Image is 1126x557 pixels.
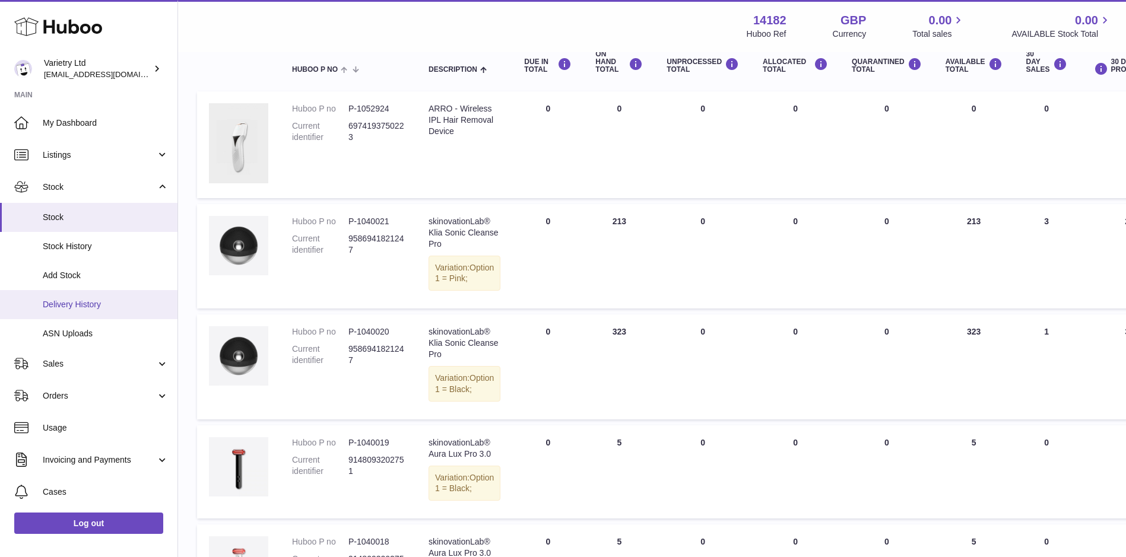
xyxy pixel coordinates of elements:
div: ARRO - Wireless IPL Hair Removal Device [429,103,500,137]
td: 0 [655,314,751,419]
img: internalAdmin-14182@internal.huboo.com [14,60,32,78]
span: 0.00 [1075,12,1098,28]
div: Variation: [429,256,500,291]
dt: Current identifier [292,233,348,256]
td: 0 [583,91,655,198]
dd: P-1040020 [348,326,405,338]
span: 0 [884,438,889,447]
span: ASN Uploads [43,328,169,339]
td: 0 [1014,425,1079,519]
td: 5 [934,425,1014,519]
span: Invoicing and Payments [43,454,156,466]
div: skinovationLab® Aura Lux Pro 3.0 [429,437,500,460]
dt: Huboo P no [292,437,348,448]
span: Stock History [43,241,169,252]
img: product image [209,216,268,275]
span: Cases [43,486,169,498]
dt: Current identifier [292,454,348,477]
span: Listings [43,149,156,161]
td: 0 [751,204,840,308]
div: Variation: [429,466,500,501]
td: 0 [512,91,583,198]
span: Usage [43,422,169,434]
td: 323 [583,314,655,419]
div: skinovationLab® Klia Sonic Cleanse Pro [429,216,500,250]
span: Add Stock [43,270,169,281]
a: 0.00 AVAILABLE Stock Total [1011,12,1112,40]
dd: 6974193750223 [348,120,405,143]
dd: P-1040018 [348,536,405,548]
dd: P-1040021 [348,216,405,227]
div: 30 DAY SALES [1026,50,1067,74]
td: 323 [934,314,1014,419]
div: Varietry Ltd [44,58,151,80]
dd: 9586941821247 [348,343,405,366]
td: 0 [751,314,840,419]
dd: 9586941821247 [348,233,405,256]
dt: Huboo P no [292,103,348,114]
span: Stock [43,182,156,193]
span: 0 [884,327,889,336]
dt: Huboo P no [292,326,348,338]
td: 3 [1014,204,1079,308]
span: 0.00 [929,12,952,28]
td: 0 [751,91,840,198]
dt: Current identifier [292,343,348,366]
a: 0.00 Total sales [912,12,965,40]
span: AVAILABLE Stock Total [1011,28,1112,40]
dd: P-1040019 [348,437,405,448]
a: Log out [14,513,163,534]
div: DUE IN TOTAL [524,58,572,74]
td: 0 [512,314,583,419]
dd: 9148093202751 [348,454,405,477]
td: 213 [583,204,655,308]
span: Huboo P no [292,66,338,74]
td: 0 [1014,91,1079,198]
span: 0 [884,537,889,546]
dt: Current identifier [292,120,348,143]
div: ON HAND Total [595,50,643,74]
div: UNPROCESSED Total [667,58,739,74]
div: Currency [833,28,867,40]
div: AVAILABLE Total [946,58,1003,74]
span: 0 [884,104,889,113]
span: Description [429,66,477,74]
td: 1 [1014,314,1079,419]
div: skinovationLab® Klia Sonic Cleanse Pro [429,326,500,360]
td: 0 [655,91,751,198]
span: My Dashboard [43,117,169,129]
td: 0 [751,425,840,519]
td: 0 [934,91,1014,198]
div: QUARANTINED Total [852,58,922,74]
dt: Huboo P no [292,536,348,548]
span: Sales [43,358,156,370]
td: 213 [934,204,1014,308]
img: product image [209,103,268,183]
span: Total sales [912,28,965,40]
td: 0 [655,204,751,308]
span: 0 [884,217,889,226]
span: Delivery History [43,299,169,310]
strong: 14182 [753,12,786,28]
td: 0 [655,425,751,519]
span: Stock [43,212,169,223]
td: 5 [583,425,655,519]
td: 0 [512,204,583,308]
span: Orders [43,390,156,402]
strong: GBP [840,12,866,28]
div: Variation: [429,366,500,402]
td: 0 [512,425,583,519]
img: product image [209,437,268,496]
div: ALLOCATED Total [763,58,828,74]
div: Huboo Ref [747,28,786,40]
span: [EMAIL_ADDRESS][DOMAIN_NAME] [44,69,175,79]
dt: Huboo P no [292,216,348,227]
dd: P-1052924 [348,103,405,114]
span: Option 1 = Black; [435,373,494,394]
img: product image [209,326,268,386]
